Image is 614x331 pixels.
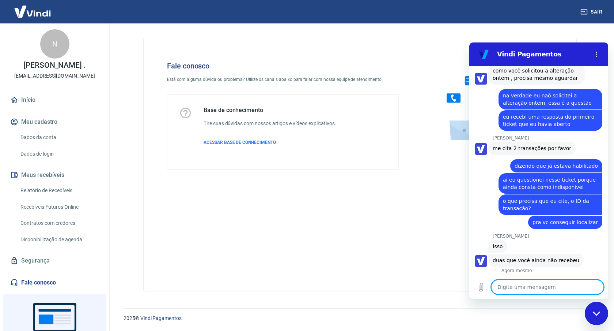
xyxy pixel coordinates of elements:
[579,5,605,19] button: Sair
[23,62,86,69] p: [PERSON_NAME] .
[14,72,95,80] p: [EMAIL_ADDRESS][DOMAIN_NAME]
[140,315,182,321] a: Vindi Pagamentos
[9,275,101,291] a: Fale conosco
[9,253,101,269] a: Segurança
[9,0,56,23] img: Vindi
[40,29,69,59] div: N
[432,50,543,148] img: Fale conosco
[167,76,399,83] p: Está com alguma dúvida ou problema? Utilize os canais abaixo para falar com nossa equipe de atend...
[18,183,101,198] a: Relatório de Recebíveis
[204,140,276,145] span: ACESSAR BASE DE CONHECIMENTO
[18,200,101,215] a: Recebíveis Futuros Online
[9,114,101,130] button: Meu cadastro
[204,139,336,146] a: ACESSAR BASE DE CONHECIMENTO
[18,216,101,231] a: Contratos com credores
[204,107,336,114] h5: Base de conhecimento
[18,146,101,161] a: Dados de login
[18,232,101,247] a: Disponibilização de agenda
[469,42,608,299] iframe: Janela de mensagens
[18,130,101,145] a: Dados da conta
[204,120,336,127] h6: Tire suas dúvidas com nossos artigos e vídeos explicativos.
[124,315,596,322] p: 2025 ©
[585,302,608,325] iframe: Botão para abrir a janela de mensagens, conversa em andamento
[167,62,399,70] h4: Fale conosco
[9,92,101,108] a: Início
[9,167,101,183] button: Meus recebíveis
